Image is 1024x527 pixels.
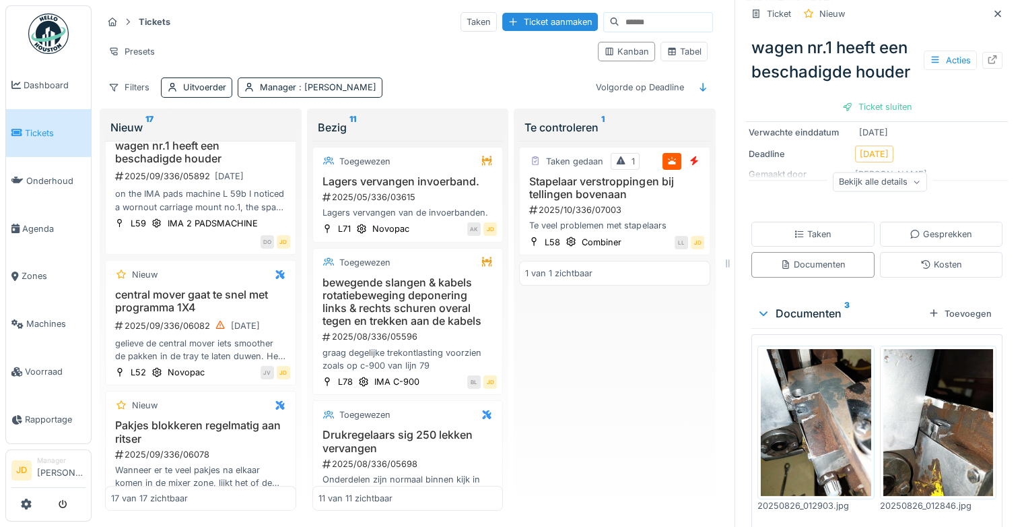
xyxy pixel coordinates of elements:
div: Ticket [767,7,791,20]
div: L78 [338,375,353,388]
div: Kanban [604,45,649,58]
div: [DATE] [860,148,889,160]
img: jg2vqbhi52u6667o0y10gij6w7ik [883,349,994,496]
div: 17 van 17 zichtbaar [111,492,188,505]
div: IMA C-900 [374,375,419,388]
div: L71 [338,222,351,235]
a: Tickets [6,109,91,157]
div: JD [277,366,290,379]
a: JD Manager[PERSON_NAME] [11,456,86,488]
div: 2025/09/336/06078 [114,448,290,461]
div: L52 [131,366,146,379]
a: Onderhoud [6,157,91,205]
div: gelieve de central mover iets smoother de pakken in de tray te laten duwen. Het terug gaan naar d... [111,337,290,363]
img: Badge_color-CXgf-gQk.svg [28,13,69,54]
div: Documenten [757,305,923,321]
sup: 1 [601,119,605,135]
div: JD [483,222,497,236]
div: 2025/09/336/06082 [114,317,290,334]
div: BL [467,375,481,389]
div: 2025/09/336/05892 [114,168,290,185]
div: Presets [102,42,161,61]
div: Acties [924,51,977,70]
span: Zones [22,270,86,282]
span: : [PERSON_NAME] [296,82,376,92]
span: Tickets [25,127,86,139]
div: 2025/08/336/05596 [321,330,498,343]
sup: 11 [349,119,356,135]
div: Nieuw [132,268,158,281]
a: Zones [6,253,91,301]
div: Kosten [920,258,962,271]
div: JD [691,236,704,249]
h3: bewegende slangen & kabels rotatiebeweging deponering links & rechts schuren overal tegen en trek... [318,276,498,328]
div: graag degelijke trekontlasting voorzien zoals op c-900 van lijn 79 [318,346,498,372]
span: Onderhoud [26,175,86,187]
span: Agenda [22,222,86,235]
div: Combiner [582,236,621,249]
span: Dashboard [24,79,86,92]
div: Toegewezen [339,408,390,421]
div: 2025/10/336/07003 [528,204,704,216]
div: JD [483,375,497,389]
li: [PERSON_NAME] [37,456,86,485]
div: Uitvoerder [183,81,226,94]
div: 11 van 11 zichtbaar [318,492,392,505]
div: on the IMA pads machine L 59b I noticed a wornout carriage mount no.1, the spare part number acco... [111,187,290,213]
div: 20250826_012903.jpg [757,499,875,512]
div: Manager [37,456,86,466]
div: Tabel [667,45,702,58]
div: Gesprekken [910,228,972,241]
div: LL [675,236,688,249]
img: 45i4vxetz5962iqgyco390puyp4l [761,349,871,496]
div: Toegewezen [339,256,390,269]
span: Rapportage [25,413,86,426]
div: 2025/08/336/05698 [321,458,498,470]
div: Novopac [372,222,409,235]
div: Te controleren [524,119,705,135]
sup: 17 [145,119,153,135]
div: Wanneer er te veel pakjes na elkaar komen in de mixer zone, lijkt het of de groene stopper ze nie... [111,464,290,489]
div: Taken [460,12,497,32]
div: L58 [545,236,560,249]
div: Toegewezen [339,155,390,168]
div: Verwachte einddatum [749,126,850,139]
div: Novopac [168,366,205,379]
div: Onderdelen zijn normaal binnen kijk in bestel taak voor de betreffende regelaars. 2025/07/336/048... [318,473,498,499]
sup: 3 [844,305,850,321]
div: JD [277,235,290,249]
h3: Lagers vervangen invoerband. [318,175,498,188]
h3: wagen nr.1 heeft een beschadigde houder [111,139,290,165]
a: Voorraad [6,348,91,396]
div: Volgorde op Deadline [590,77,690,97]
div: 1 van 1 zichtbaar [525,267,592,280]
div: Nieuw [110,119,291,135]
div: Nieuw [819,7,845,20]
div: L59 [131,217,146,230]
a: Dashboard [6,61,91,109]
li: JD [11,460,32,480]
div: JV [261,366,274,379]
div: Bekijk alle details [833,172,927,191]
div: 1 [632,155,635,168]
div: Taken gedaan [546,155,603,168]
h3: Pakjes blokkeren regelmatig aan ritser [111,419,290,445]
div: wagen nr.1 heeft een beschadigde houder [746,30,1008,90]
div: Lagers vervangen van de invoerbanden. [318,206,498,219]
h3: Drukregelaars sig 250 lekken vervangen [318,429,498,454]
div: Taken [794,228,831,241]
div: Te veel problemen met stapelaars [525,219,704,232]
a: Machines [6,301,91,348]
span: Voorraad [25,365,86,378]
div: Manager [260,81,376,94]
div: 2025/05/336/03615 [321,191,498,204]
div: [DATE] [215,170,244,183]
a: Agenda [6,205,91,253]
div: 20250826_012846.jpg [880,499,997,512]
div: Deadline [749,148,850,160]
span: Machines [26,317,86,330]
div: Documenten [780,258,846,271]
div: AK [467,222,481,236]
div: [DATE] [859,126,888,139]
div: [DATE] [231,319,260,332]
